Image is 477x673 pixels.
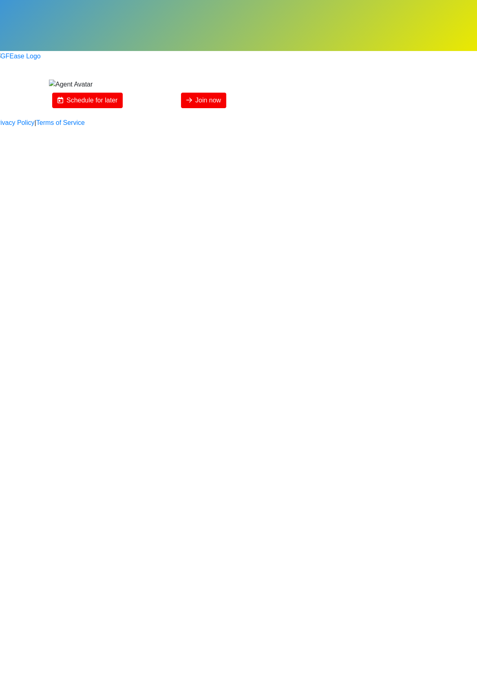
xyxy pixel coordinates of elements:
[52,93,123,108] button: Schedule for later
[35,118,36,128] a: |
[36,118,85,128] a: Terms of Service
[49,80,93,89] img: Agent Avatar
[181,93,226,108] button: Join now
